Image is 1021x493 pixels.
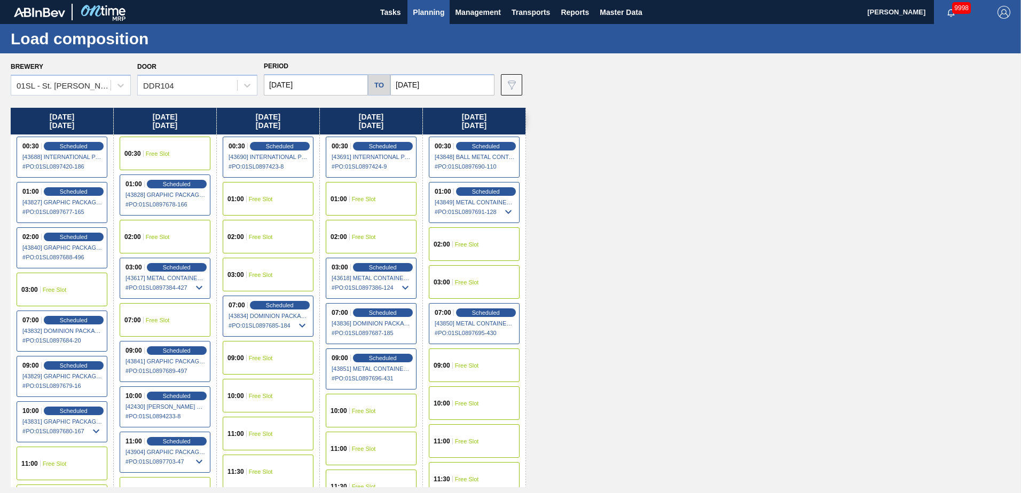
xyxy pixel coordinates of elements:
span: Scheduled [369,264,397,271]
span: Free Slot [146,234,170,240]
span: [43828] GRAPHIC PACKAGING INTERNATIONA - 0008221069 [125,192,206,198]
span: Free Slot [249,234,273,240]
span: 07:00 [332,309,348,316]
span: 03:00 [332,264,348,271]
label: Door [137,63,156,70]
img: TNhmsLtSVTkK8tSr43FrP2fwEKptu5GPRR3wAAAABJRU5ErkJggg== [14,7,65,17]
span: Free Slot [352,234,376,240]
span: Scheduled [60,408,88,414]
span: [43904] GRAPHIC PACKAGING INTERNATIONA - 0008221069 [125,449,206,455]
span: # PO : 01SL0897703-47 [125,455,206,468]
span: # PO : 01SL0897690-110 [435,160,515,173]
span: Tasks [379,6,402,19]
span: Scheduled [163,347,191,354]
span: Planning [413,6,444,19]
h1: Load composition [11,33,200,45]
span: Scheduled [369,309,397,316]
span: Free Slot [352,408,376,414]
span: Scheduled [472,188,500,195]
span: [43841] GRAPHIC PACKAGING INTERNATIONA - 0008221069 [125,358,206,364]
span: 02:00 [331,234,347,240]
span: 11:00 [125,438,142,444]
span: # PO : 01SL0897386-124 [332,281,412,294]
span: Scheduled [163,438,191,444]
span: 00:30 [435,143,451,149]
span: Scheduled [163,181,191,187]
span: 11:00 [434,438,450,444]
span: Free Slot [249,393,273,399]
input: mm/dd/yyyy [390,74,494,96]
span: 01:00 [435,188,451,195]
span: 10:00 [227,393,244,399]
span: 02:00 [124,234,141,240]
span: Free Slot [249,468,273,475]
button: Notifications [934,5,968,20]
span: 01:00 [331,196,347,202]
span: 00:30 [229,143,245,149]
span: Free Slot [352,483,376,490]
span: 01:00 [227,196,244,202]
span: [42430] BERRY GLOBAL INC - 0008311135 [125,403,206,410]
span: Master Data [600,6,642,19]
input: mm/dd/yyyy [264,74,368,96]
span: [43836] DOMINION PACKAGING, INC. - 0008325026 [332,320,412,327]
span: # PO : 01SL0897384-427 [125,281,206,294]
span: 07:00 [229,302,245,308]
span: # PO : 01SL0897680-167 [22,425,103,438]
label: Brewery [11,63,43,70]
span: Scheduled [266,143,294,149]
span: [43831] GRAPHIC PACKAGING INTERNATIONA - 0008221069 [22,418,103,425]
span: # PO : 01SL0894233-8 [125,410,206,423]
span: 11:00 [21,460,38,467]
span: Free Slot [249,272,273,278]
span: [43848] BALL METAL CONTAINER GROUP - 0008342641 [435,154,515,160]
span: [43690] INTERNATIONAL PAPER COMPANY - 0008219781 [229,154,309,160]
button: icon-filter-gray [501,74,522,96]
span: [43618] METAL CONTAINER CORPORATION - 0008219743 [332,275,412,281]
span: Free Slot [43,287,67,293]
span: Scheduled [472,309,500,316]
span: [43851] METAL CONTAINER CORPORATION - 0008219743 [332,365,412,372]
span: 03:00 [21,287,38,293]
span: 07:00 [22,317,39,323]
span: [43691] INTERNATIONAL PAPER COMPANY - 0008219781 [332,154,412,160]
span: Scheduled [472,143,500,149]
span: Free Slot [455,438,479,444]
span: Free Slot [352,446,376,452]
span: Scheduled [163,393,191,399]
span: Scheduled [266,302,294,308]
span: [43688] INTERNATIONAL PAPER COMPANY - 0008219781 [22,154,103,160]
span: 09:00 [22,362,39,369]
span: # PO : 01SL0897689-497 [125,364,206,377]
span: 02:00 [227,234,244,240]
span: Scheduled [369,355,397,361]
span: [43834] DOMINION PACKAGING, INC. - 0008325026 [229,313,309,319]
div: [DATE] [DATE] [11,108,113,134]
span: Scheduled [60,188,88,195]
span: Period [264,62,288,70]
span: 09:00 [125,347,142,354]
span: Free Slot [146,317,170,323]
span: 00:30 [22,143,39,149]
span: [43827] GRAPHIC PACKAGING INTERNATIONA - 0008221069 [22,199,103,205]
div: 01SL - St. [PERSON_NAME] [17,81,112,90]
span: [43849] METAL CONTAINER CORPORATION - 0008219743 [435,199,515,205]
span: 11:00 [331,446,347,452]
span: Scheduled [60,234,88,240]
span: 09:00 [227,355,244,361]
img: Logout [998,6,1010,19]
span: # PO : 01SL0897679-16 [22,379,103,392]
span: 9998 [952,2,971,14]
span: 10:00 [434,400,450,407]
span: # PO : 01SL0897684-20 [22,334,103,347]
span: Transports [512,6,550,19]
span: # PO : 01SL0897687-185 [332,327,412,339]
div: [DATE] [DATE] [423,108,525,134]
span: 10:00 [331,408,347,414]
span: Scheduled [60,143,88,149]
span: # PO : 01SL0897691-128 [435,205,515,218]
span: # PO : 01SL0897696-431 [332,372,412,385]
span: # PO : 01SL0897695-430 [435,327,515,339]
span: 11:30 [331,483,347,490]
span: Free Slot [455,279,479,285]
